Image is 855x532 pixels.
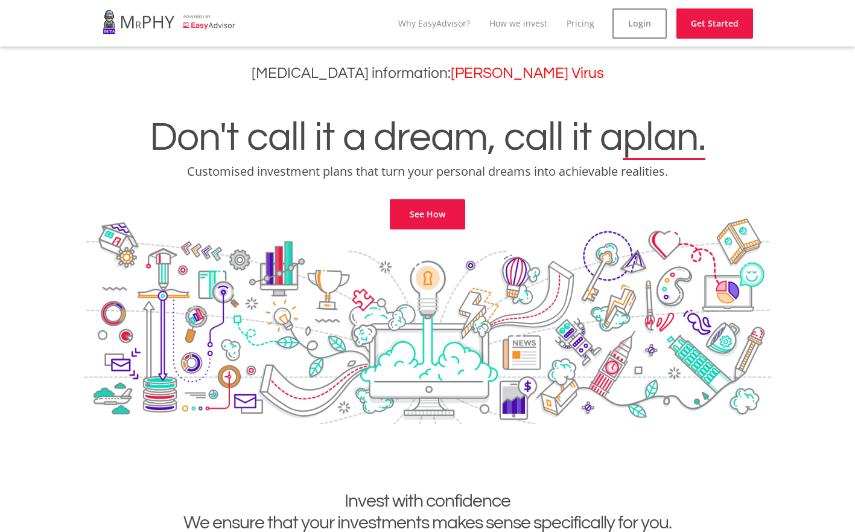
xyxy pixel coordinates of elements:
[612,8,667,39] a: Login
[567,18,594,29] a: Pricing
[9,65,846,82] h3: [MEDICAL_DATA] information:
[390,199,465,229] a: See How
[489,18,547,29] a: How we invest
[451,66,604,81] a: [PERSON_NAME] Virus
[9,117,846,158] h1: Don't call it a dream, call it a
[623,117,705,158] span: plan.
[676,8,753,39] a: Get Started
[9,163,846,180] p: Customised investment plans that turn your personal dreams into achievable realities.
[398,18,470,29] a: Why EasyAdvisor?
